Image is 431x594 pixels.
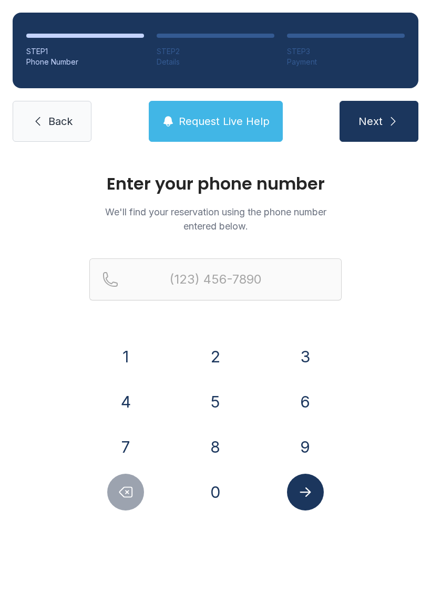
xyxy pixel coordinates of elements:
[107,474,144,510] button: Delete number
[197,474,234,510] button: 0
[26,57,144,67] div: Phone Number
[287,338,324,375] button: 3
[26,46,144,57] div: STEP 1
[287,429,324,465] button: 9
[287,474,324,510] button: Submit lookup form
[48,114,73,129] span: Back
[287,57,405,67] div: Payment
[89,205,342,233] p: We'll find your reservation using the phone number entered below.
[197,338,234,375] button: 2
[107,338,144,375] button: 1
[197,429,234,465] button: 8
[157,57,274,67] div: Details
[197,383,234,420] button: 5
[179,114,270,129] span: Request Live Help
[287,46,405,57] div: STEP 3
[157,46,274,57] div: STEP 2
[89,175,342,192] h1: Enter your phone number
[287,383,324,420] button: 6
[89,258,342,300] input: Reservation phone number
[107,383,144,420] button: 4
[358,114,383,129] span: Next
[107,429,144,465] button: 7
